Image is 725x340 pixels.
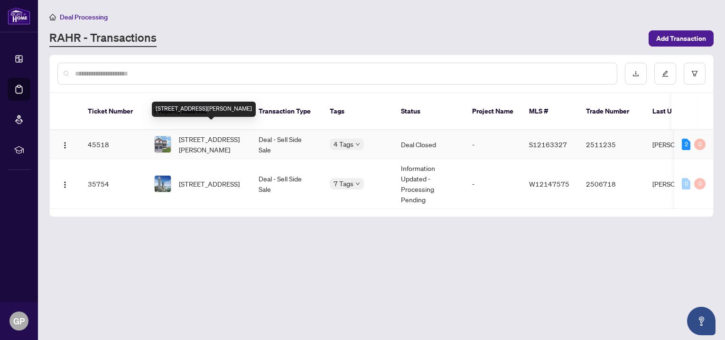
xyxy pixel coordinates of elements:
[393,130,465,159] td: Deal Closed
[654,63,676,85] button: edit
[645,93,716,130] th: Last Updated By
[179,134,243,155] span: [STREET_ADDRESS][PERSON_NAME]
[155,136,171,152] img: thumbnail-img
[682,178,690,189] div: 0
[8,7,30,25] img: logo
[694,139,706,150] div: 0
[355,142,360,147] span: down
[251,93,322,130] th: Transaction Type
[147,93,251,130] th: Property Address
[80,159,147,209] td: 35754
[61,142,69,149] img: Logo
[155,176,171,192] img: thumbnail-img
[578,159,645,209] td: 2506718
[529,179,569,188] span: W12147575
[251,130,322,159] td: Deal - Sell Side Sale
[684,63,706,85] button: filter
[61,181,69,189] img: Logo
[393,159,465,209] td: Information Updated - Processing Pending
[393,93,465,130] th: Status
[465,159,521,209] td: -
[645,130,716,159] td: [PERSON_NAME]
[80,93,147,130] th: Ticket Number
[60,13,108,21] span: Deal Processing
[682,139,690,150] div: 2
[529,140,567,149] span: S12163327
[645,159,716,209] td: [PERSON_NAME]
[465,93,521,130] th: Project Name
[251,159,322,209] td: Deal - Sell Side Sale
[465,130,521,159] td: -
[152,102,256,117] div: [STREET_ADDRESS][PERSON_NAME]
[57,176,73,191] button: Logo
[334,139,353,150] span: 4 Tags
[694,178,706,189] div: 0
[656,31,706,46] span: Add Transaction
[57,137,73,152] button: Logo
[662,70,669,77] span: edit
[334,178,353,189] span: 7 Tags
[691,70,698,77] span: filter
[80,130,147,159] td: 45518
[649,30,714,47] button: Add Transaction
[625,63,647,85] button: download
[578,93,645,130] th: Trade Number
[578,130,645,159] td: 2511235
[521,93,578,130] th: MLS #
[322,93,393,130] th: Tags
[632,70,639,77] span: download
[355,181,360,186] span: down
[49,30,157,47] a: RAHR - Transactions
[13,314,25,328] span: GP
[49,14,56,20] span: home
[179,179,240,189] span: [STREET_ADDRESS]
[687,307,716,335] button: Open asap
